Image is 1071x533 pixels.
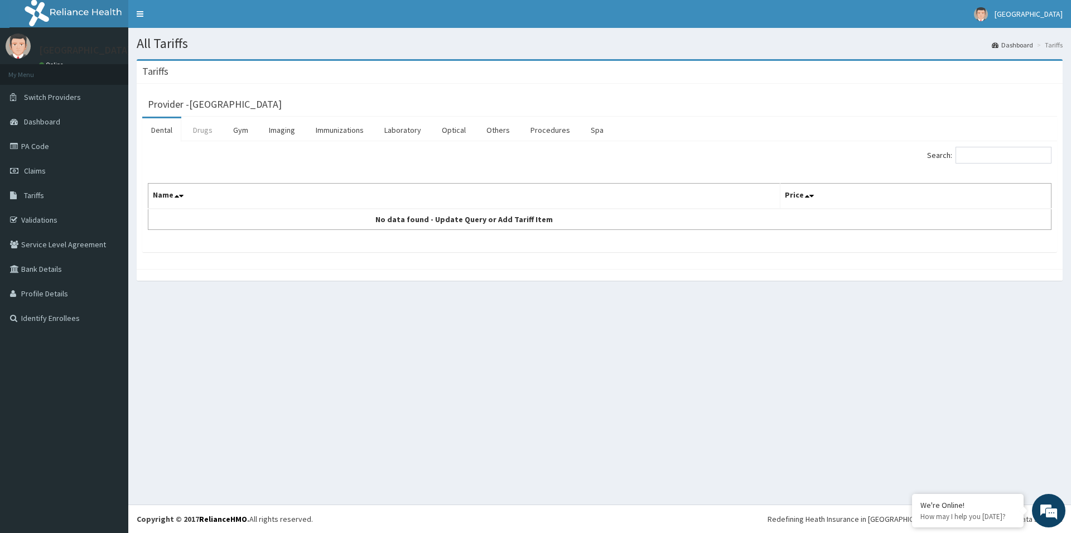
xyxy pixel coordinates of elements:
[477,118,519,142] a: Others
[199,514,247,524] a: RelianceHMO
[995,9,1063,19] span: [GEOGRAPHIC_DATA]
[24,166,46,176] span: Claims
[780,184,1051,209] th: Price
[1034,40,1063,50] li: Tariffs
[39,45,131,55] p: [GEOGRAPHIC_DATA]
[24,92,81,102] span: Switch Providers
[224,118,257,142] a: Gym
[307,118,373,142] a: Immunizations
[927,147,1051,164] label: Search:
[6,33,31,59] img: User Image
[992,40,1033,50] a: Dashboard
[128,505,1071,533] footer: All rights reserved.
[137,36,1063,51] h1: All Tariffs
[137,514,249,524] strong: Copyright © 2017 .
[974,7,988,21] img: User Image
[522,118,579,142] a: Procedures
[148,99,282,109] h3: Provider - [GEOGRAPHIC_DATA]
[768,513,1063,525] div: Redefining Heath Insurance in [GEOGRAPHIC_DATA] using Telemedicine and Data Science!
[920,512,1015,521] p: How may I help you today?
[39,61,66,69] a: Online
[184,118,221,142] a: Drugs
[148,184,780,209] th: Name
[24,190,44,200] span: Tariffs
[142,66,168,76] h3: Tariffs
[142,118,181,142] a: Dental
[260,118,304,142] a: Imaging
[582,118,612,142] a: Spa
[24,117,60,127] span: Dashboard
[433,118,475,142] a: Optical
[920,500,1015,510] div: We're Online!
[148,209,780,230] td: No data found - Update Query or Add Tariff Item
[375,118,430,142] a: Laboratory
[956,147,1051,164] input: Search:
